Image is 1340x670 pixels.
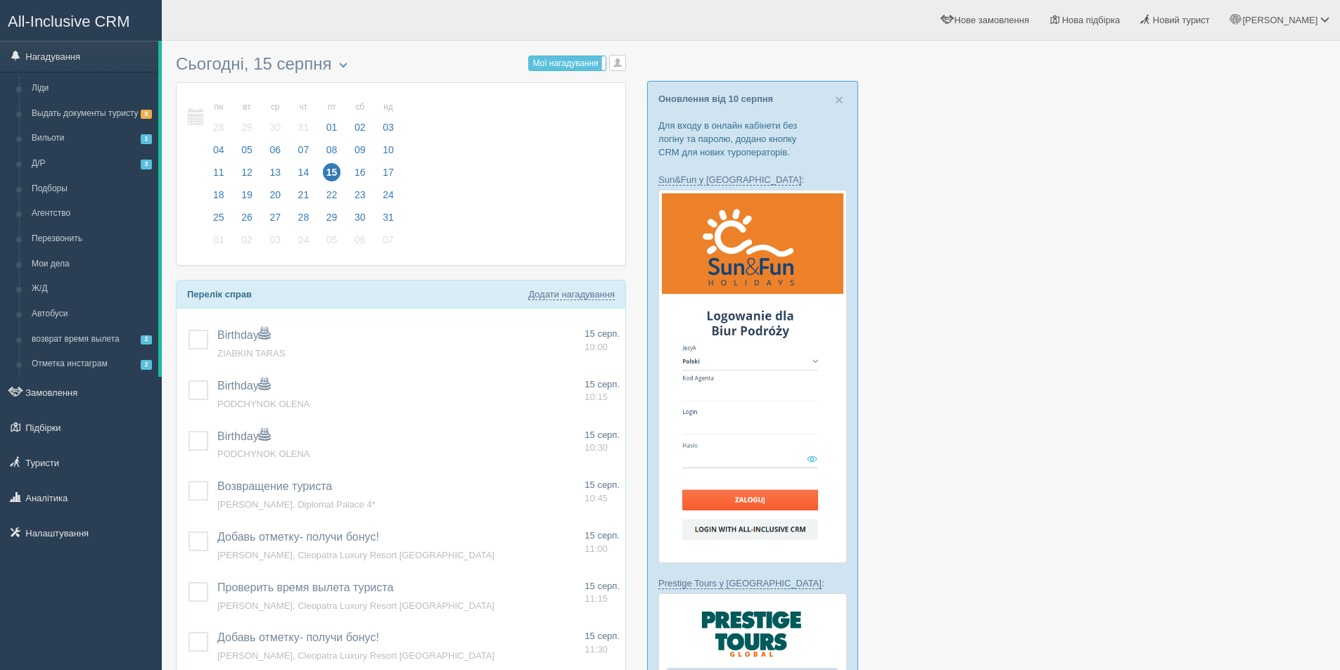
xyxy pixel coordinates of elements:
[25,352,158,377] a: Отметка инстаграм2
[291,187,317,210] a: 21
[176,55,626,75] h3: Сьогодні, 15 серпня
[319,210,345,232] a: 29
[295,231,313,249] span: 04
[291,232,317,255] a: 04
[141,335,152,344] span: 2
[217,380,270,392] span: Birthday
[1242,15,1317,25] span: [PERSON_NAME]
[262,232,288,255] a: 03
[379,101,397,113] small: нд
[585,543,608,554] span: 11:00
[528,289,615,300] a: Додати нагадування
[210,118,228,136] span: 28
[658,174,801,186] a: Sun&Fun у [GEOGRAPHIC_DATA]
[351,163,369,181] span: 16
[379,163,397,181] span: 17
[262,165,288,187] a: 13
[351,101,369,113] small: сб
[379,231,397,249] span: 07
[323,141,341,159] span: 08
[262,142,288,165] a: 06
[238,163,256,181] span: 12
[319,94,345,142] a: пт 01
[347,94,374,142] a: сб 02
[234,165,260,187] a: 12
[585,530,620,541] span: 15 серп.
[295,163,313,181] span: 14
[262,187,288,210] a: 20
[238,101,256,113] small: вт
[25,201,158,226] a: Агентство
[585,342,608,352] span: 10:00
[217,329,270,341] span: Birthday
[210,163,228,181] span: 11
[375,210,398,232] a: 31
[238,186,256,204] span: 19
[323,101,341,113] small: пт
[217,550,494,560] a: [PERSON_NAME], Cleopatra Luxury Resort [GEOGRAPHIC_DATA]
[25,76,158,101] a: Ліди
[205,142,232,165] a: 04
[262,94,288,142] a: ср 30
[295,186,313,204] span: 21
[1,1,161,39] a: All-Inclusive CRM
[585,429,620,455] a: 15 серп. 10:30
[585,630,620,656] a: 15 серп. 11:30
[295,101,313,113] small: чт
[375,165,398,187] a: 17
[141,134,152,143] span: 1
[658,94,773,104] a: Оновлення від 10 серпня
[658,578,822,589] a: Prestige Tours у [GEOGRAPHIC_DATA]
[585,328,620,354] a: 15 серп. 10:00
[347,232,374,255] a: 06
[585,580,620,606] a: 15 серп. 11:15
[319,142,345,165] a: 08
[217,600,494,611] a: [PERSON_NAME], Cleopatra Luxury Resort [GEOGRAPHIC_DATA]
[323,186,341,204] span: 22
[25,226,158,252] a: Перезвонить
[217,650,494,661] a: [PERSON_NAME], Cleopatra Luxury Resort [GEOGRAPHIC_DATA]
[217,430,270,442] a: Birthday
[658,576,847,590] p: :
[585,644,608,655] span: 11:30
[25,302,158,327] a: Автобуси
[323,118,341,136] span: 01
[210,208,228,226] span: 25
[210,186,228,204] span: 18
[658,190,847,563] img: sun-fun-%D0%BB%D0%BE%D0%B3%D1%96%D0%BD-%D1%87%D0%B5%D1%80%D0%B5%D0%B7-%D1%81%D1%80%D0%BC-%D0%B4%D...
[262,210,288,232] a: 27
[585,479,620,505] a: 15 серп. 10:45
[210,101,228,113] small: пн
[585,379,620,389] span: 15 серп.
[585,430,620,440] span: 15 серп.
[25,327,158,352] a: возврат время вылета2
[1062,15,1121,25] span: Нова підбірка
[266,186,284,204] span: 20
[319,232,345,255] a: 05
[217,531,379,543] a: Добавь отметку- получи бонус!
[266,101,284,113] small: ср
[319,165,345,187] a: 15
[8,13,130,30] span: All-Inclusive CRM
[205,165,232,187] a: 11
[25,176,158,202] a: Подборы
[217,499,376,510] a: [PERSON_NAME], Diplomat Palace 4*
[217,449,310,459] a: PODCHYNOK OLENA
[141,160,152,169] span: 3
[532,58,598,68] span: Мої нагадування
[25,252,158,277] a: Мои дела
[141,110,152,119] span: 8
[379,141,397,159] span: 10
[217,348,285,359] span: ZIABKIN TARAS
[585,493,608,503] span: 10:45
[1153,15,1210,25] span: Новий турист
[25,151,158,176] a: Д/Р3
[351,231,369,249] span: 06
[266,141,284,159] span: 06
[210,231,228,249] span: 01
